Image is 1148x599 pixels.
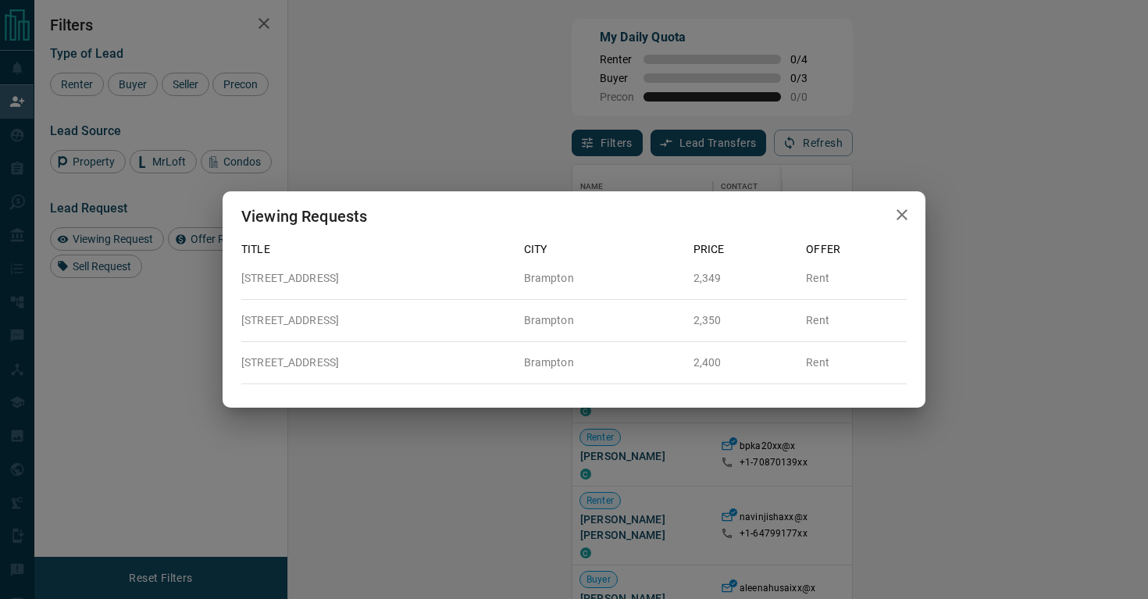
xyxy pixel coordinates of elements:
[241,312,512,329] p: [STREET_ADDRESS]
[693,312,794,329] p: 2,350
[524,270,681,287] p: Brampton
[241,355,512,371] p: [STREET_ADDRESS]
[806,241,907,258] p: Offer
[524,355,681,371] p: Brampton
[524,241,681,258] p: City
[223,191,386,241] h2: Viewing Requests
[806,312,907,329] p: Rent
[693,241,794,258] p: Price
[806,270,907,287] p: Rent
[693,355,794,371] p: 2,400
[241,270,512,287] p: [STREET_ADDRESS]
[524,312,681,329] p: Brampton
[693,270,794,287] p: 2,349
[806,355,907,371] p: Rent
[241,241,512,258] p: Title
